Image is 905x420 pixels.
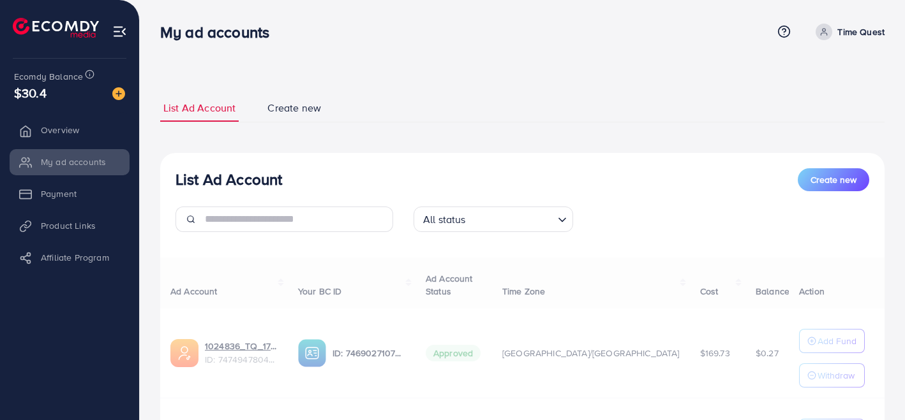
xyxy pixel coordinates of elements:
span: List Ad Account [163,101,236,115]
span: Create new [267,101,321,115]
img: menu [112,24,127,39]
span: Ecomdy Balance [14,70,83,83]
span: $30.4 [14,83,47,102]
span: Create new [811,173,856,186]
img: image [112,87,125,100]
img: logo [13,18,99,38]
h3: List Ad Account [176,170,282,189]
button: Create new [798,168,869,191]
div: Search for option [414,206,573,232]
a: Time Quest [811,24,885,40]
p: Time Quest [837,24,885,40]
input: Search for option [470,208,553,229]
h3: My ad accounts [160,23,280,41]
span: All status [421,210,468,229]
